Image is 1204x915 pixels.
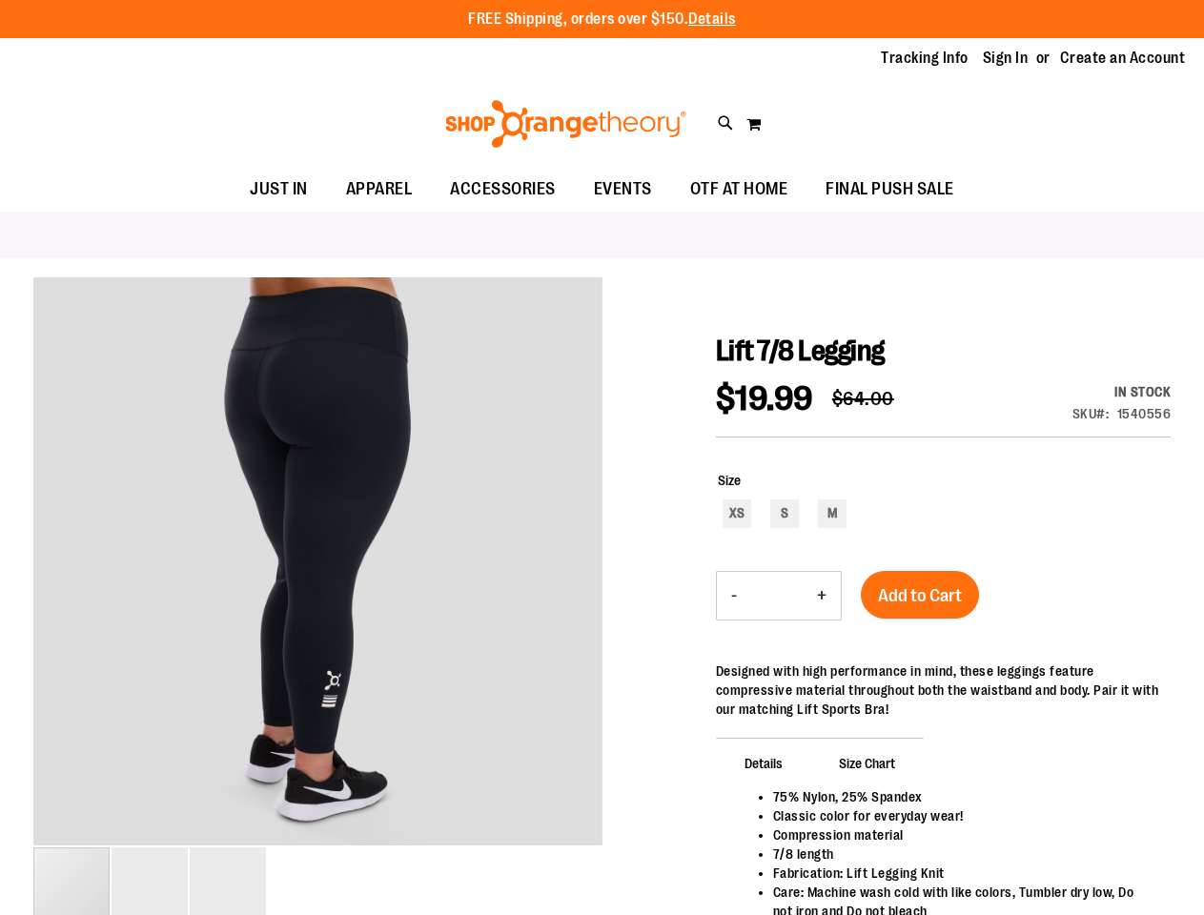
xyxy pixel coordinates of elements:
span: OTF AT HOME [690,168,788,211]
button: Increase product quantity [803,572,841,620]
span: $19.99 [716,379,813,418]
span: Size Chart [810,738,924,787]
li: 7/8 length [773,844,1152,864]
a: OTF AT HOME [671,168,807,212]
li: 75% Nylon, 25% Spandex [773,787,1152,806]
div: XS [723,499,751,528]
div: S [770,499,799,528]
li: Compression material [773,825,1152,844]
a: JUST IN [231,168,327,212]
span: Size [718,473,741,488]
a: FINAL PUSH SALE [806,168,973,212]
div: Availability [1072,382,1172,401]
div: M [818,499,847,528]
span: $64.00 [832,388,894,410]
span: Lift 7/8 Legging [716,335,885,367]
input: Product quantity [751,573,803,619]
a: ACCESSORIES [431,168,575,212]
div: In stock [1072,382,1172,401]
a: Tracking Info [881,48,969,69]
span: APPAREL [346,168,413,211]
a: Sign In [983,48,1029,69]
span: EVENTS [594,168,652,211]
strong: SKU [1072,406,1110,421]
img: Shop Orangetheory [442,100,689,148]
span: JUST IN [250,168,308,211]
a: Create an Account [1060,48,1186,69]
img: main product photo [33,277,602,846]
p: FREE Shipping, orders over $150. [468,9,736,30]
li: Fabrication: Lift Legging Knit [773,864,1152,883]
button: Add to Cart [861,571,979,619]
a: Details [688,10,736,28]
div: 1540556 [1117,404,1172,423]
span: ACCESSORIES [450,168,556,211]
a: APPAREL [327,168,432,211]
a: EVENTS [575,168,671,212]
span: FINAL PUSH SALE [826,168,954,211]
span: Add to Cart [878,585,962,606]
span: Details [716,738,811,787]
button: Decrease product quantity [717,572,751,620]
div: Designed with high performance in mind, these leggings feature compressive material throughout bo... [716,661,1171,719]
li: Classic color for everyday wear! [773,806,1152,825]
